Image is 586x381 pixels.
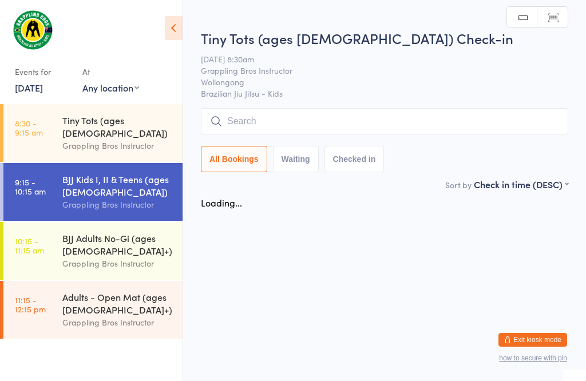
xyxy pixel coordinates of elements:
[498,333,567,347] button: Exit kiosk mode
[62,257,173,270] div: Grappling Bros Instructor
[62,316,173,329] div: Grappling Bros Instructor
[201,65,551,76] span: Grappling Bros Instructor
[201,146,267,172] button: All Bookings
[445,179,472,190] label: Sort by
[499,354,567,362] button: how to secure with pin
[62,232,173,257] div: BJJ Adults No-Gi (ages [DEMOGRAPHIC_DATA]+)
[201,53,551,65] span: [DATE] 8:30am
[82,81,139,94] div: Any location
[273,146,319,172] button: Waiting
[3,163,183,221] a: 9:15 -10:15 amBJJ Kids I, II & Teens (ages [DEMOGRAPHIC_DATA])Grappling Bros Instructor
[82,62,139,81] div: At
[201,88,568,99] span: Brazilian Jiu Jitsu - Kids
[62,291,173,316] div: Adults - Open Mat (ages [DEMOGRAPHIC_DATA]+)
[15,177,46,196] time: 9:15 - 10:15 am
[62,139,173,152] div: Grappling Bros Instructor
[201,196,242,209] div: Loading...
[15,62,71,81] div: Events for
[15,236,44,255] time: 10:15 - 11:15 am
[11,9,54,51] img: Grappling Bros Wollongong
[62,173,173,198] div: BJJ Kids I, II & Teens (ages [DEMOGRAPHIC_DATA])
[3,104,183,162] a: 8:30 -9:15 amTiny Tots (ages [DEMOGRAPHIC_DATA])Grappling Bros Instructor
[201,76,551,88] span: Wollongong
[201,108,568,134] input: Search
[3,281,183,339] a: 11:15 -12:15 pmAdults - Open Mat (ages [DEMOGRAPHIC_DATA]+)Grappling Bros Instructor
[474,178,568,190] div: Check in time (DESC)
[201,29,568,47] h2: Tiny Tots (ages [DEMOGRAPHIC_DATA]) Check-in
[3,222,183,280] a: 10:15 -11:15 amBJJ Adults No-Gi (ages [DEMOGRAPHIC_DATA]+)Grappling Bros Instructor
[15,118,43,137] time: 8:30 - 9:15 am
[15,81,43,94] a: [DATE]
[62,114,173,139] div: Tiny Tots (ages [DEMOGRAPHIC_DATA])
[15,295,46,313] time: 11:15 - 12:15 pm
[62,198,173,211] div: Grappling Bros Instructor
[324,146,385,172] button: Checked in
